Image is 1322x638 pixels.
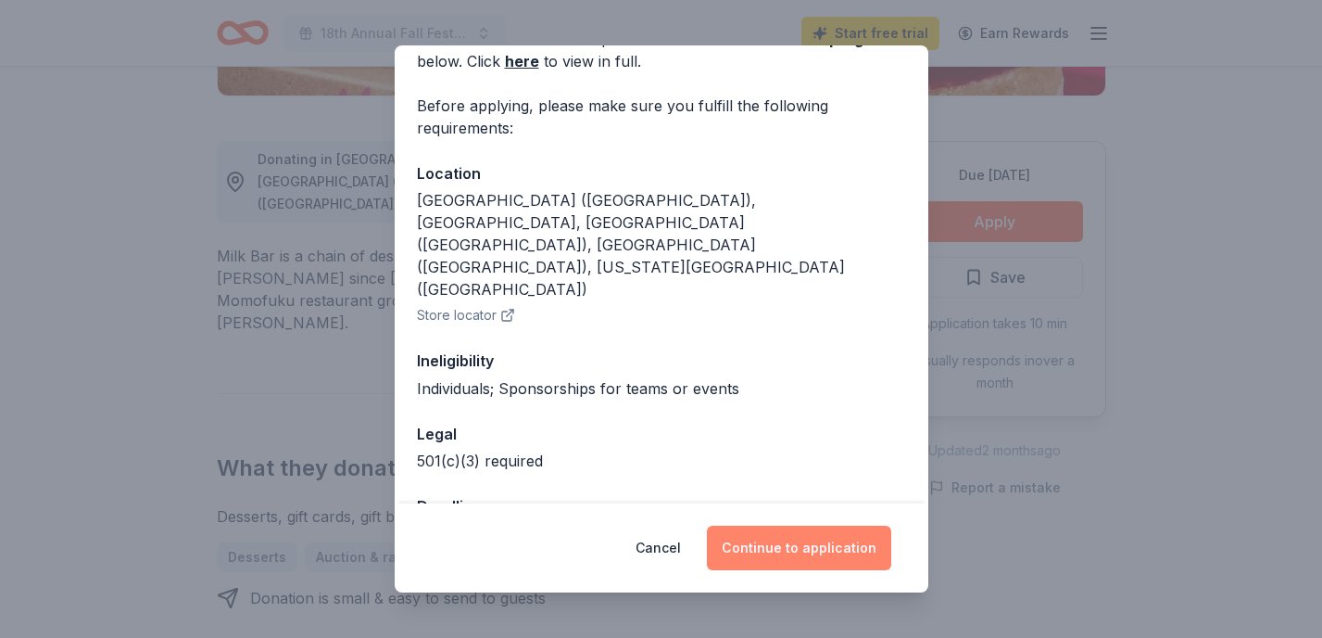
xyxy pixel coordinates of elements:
[417,28,906,72] div: We've summarized the requirements for below. Click to view in full.
[417,422,906,446] div: Legal
[417,189,906,300] div: [GEOGRAPHIC_DATA] ([GEOGRAPHIC_DATA]), [GEOGRAPHIC_DATA], [GEOGRAPHIC_DATA] ([GEOGRAPHIC_DATA]), ...
[505,50,539,72] a: here
[417,95,906,139] div: Before applying, please make sure you fulfill the following requirements:
[417,494,906,518] div: Deadline
[417,450,906,472] div: 501(c)(3) required
[636,526,681,570] button: Cancel
[417,377,906,400] div: Individuals; Sponsorships for teams or events
[417,161,906,185] div: Location
[417,304,515,326] button: Store locator
[707,526,891,570] button: Continue to application
[417,349,906,373] div: Ineligibility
